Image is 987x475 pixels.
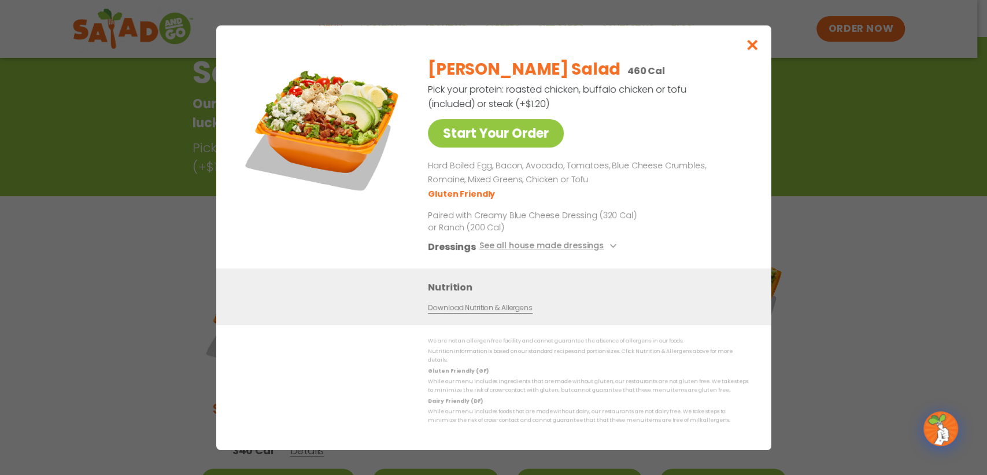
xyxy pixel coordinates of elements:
p: 460 Cal [627,64,665,78]
a: Download Nutrition & Allergens [428,302,532,313]
p: While our menu includes ingredients that are made without gluten, our restaurants are not gluten ... [428,377,748,395]
strong: Gluten Friendly (GF) [428,367,488,374]
strong: Dairy Friendly (DF) [428,397,482,404]
button: Close modal [733,25,771,64]
img: wpChatIcon [925,413,957,445]
p: Paired with Creamy Blue Cheese Dressing (320 Cal) or Ranch (200 Cal) [428,209,642,233]
li: Gluten Friendly [428,187,497,200]
h2: [PERSON_NAME] Salad [428,57,620,82]
img: Featured product photo for Cobb Salad [242,49,404,211]
h3: Nutrition [428,279,754,294]
p: Nutrition information is based on our standard recipes and portion sizes. Click Nutrition & Aller... [428,347,748,365]
p: While our menu includes foods that are made without dairy, our restaurants are not dairy free. We... [428,407,748,425]
button: See all house made dressings [479,239,619,253]
p: We are not an allergen free facility and cannot guarantee the absence of allergens in our foods. [428,337,748,345]
a: Start Your Order [428,119,564,148]
p: Hard Boiled Egg, Bacon, Avocado, Tomatoes, Blue Cheese Crumbles, Romaine, Mixed Greens, Chicken o... [428,159,744,187]
h3: Dressings [428,239,476,253]
p: Pick your protein: roasted chicken, buffalo chicken or tofu (included) or steak (+$1.20) [428,82,688,111]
